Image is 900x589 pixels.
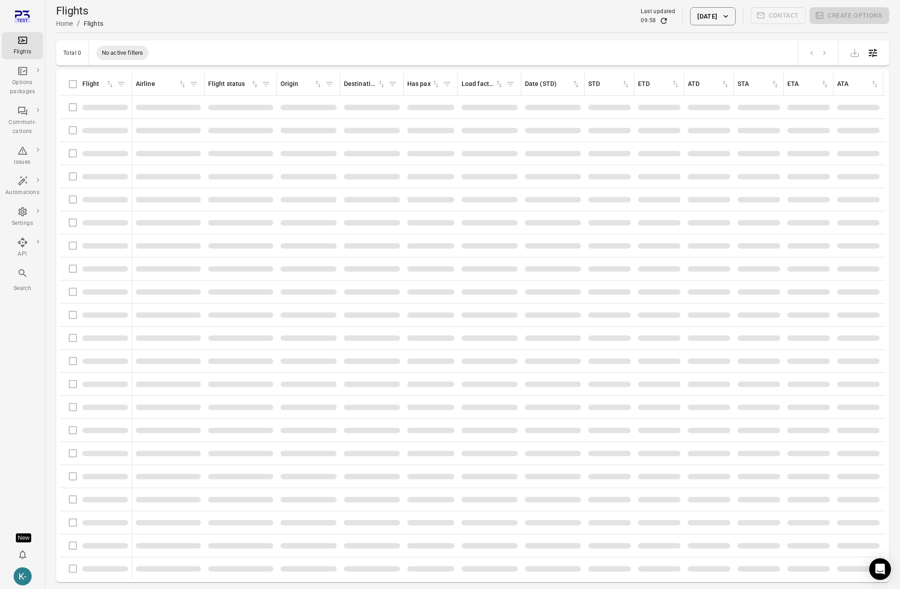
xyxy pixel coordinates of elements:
div: Sort by load factor in ascending order [462,79,504,89]
a: Home [56,20,73,27]
div: 09:58 [641,16,656,25]
div: Sort by flight status in ascending order [208,79,259,89]
div: API [5,250,39,259]
div: Options packages [5,78,39,96]
div: Total 0 [63,50,81,56]
div: Last updated [641,7,675,16]
div: Sort by destination in ascending order [344,79,386,89]
button: Open table configuration [864,44,882,62]
a: Communi-cations [2,103,43,139]
span: Please make a selection to create communications [751,7,806,25]
div: Sort by flight in ascending order [82,79,114,89]
span: Filter by airline [187,77,200,91]
div: Flights [84,19,103,28]
li: / [77,18,80,29]
div: Sort by origin in ascending order [281,79,323,89]
div: Automations [5,188,39,197]
div: Sort by has pax in ascending order [407,79,440,89]
a: Issues [2,142,43,170]
button: Notifications [14,546,32,564]
div: Open Intercom Messenger [869,558,891,580]
div: Search [5,284,39,293]
div: Issues [5,158,39,167]
span: Please make a selection to export [846,48,864,57]
div: Communi-cations [5,118,39,136]
div: Sort by ATA in ascending order [837,79,879,89]
div: Sort by STA in ascending order [738,79,780,89]
a: Flights [2,32,43,59]
button: Refresh data [659,16,668,25]
div: K- [14,567,32,585]
div: Sort by date (STD) in ascending order [525,79,581,89]
span: No active filters [96,48,149,57]
span: Filter by has pax [440,77,454,91]
a: Settings [2,204,43,231]
span: Filter by load factor [504,77,517,91]
a: Automations [2,173,43,200]
nav: pagination navigation [805,47,831,59]
a: Options packages [2,63,43,99]
span: Filter by flight status [259,77,273,91]
div: Settings [5,219,39,228]
button: [DATE] [690,7,735,25]
button: Search [2,265,43,295]
div: Sort by ETA in ascending order [787,79,829,89]
div: Tooltip anchor [16,533,31,542]
button: Kristinn - avilabs [10,564,35,589]
div: Sort by ETD in ascending order [638,79,680,89]
span: Filter by flight [114,77,128,91]
div: Sort by STD in ascending order [588,79,630,89]
h1: Flights [56,4,103,18]
span: Filter by destination [386,77,400,91]
span: Filter by origin [323,77,336,91]
div: Sort by airline in ascending order [136,79,187,89]
a: API [2,234,43,261]
nav: Breadcrumbs [56,18,103,29]
div: Flights [5,47,39,57]
div: Sort by ATD in ascending order [688,79,730,89]
span: Please make a selection to create an option package [810,7,889,25]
